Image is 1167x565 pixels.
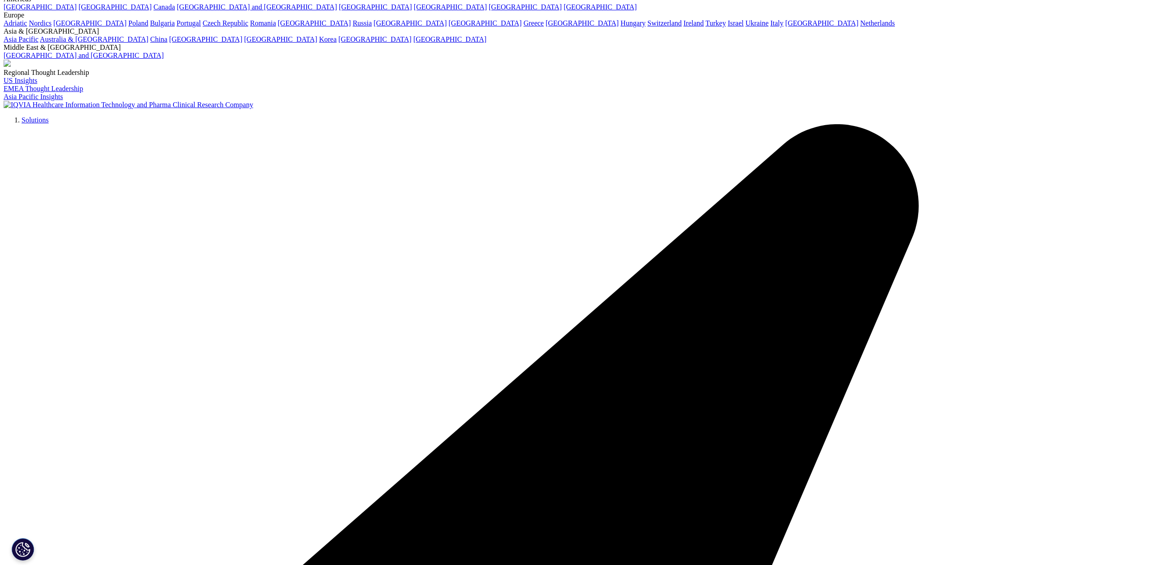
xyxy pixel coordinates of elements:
[373,19,447,27] a: [GEOGRAPHIC_DATA]
[278,19,351,27] a: [GEOGRAPHIC_DATA]
[250,19,276,27] a: Romania
[4,11,1163,19] div: Europe
[706,19,726,27] a: Turkey
[4,19,27,27] a: Adriatic
[177,19,201,27] a: Portugal
[12,538,34,561] button: Cookies Settings
[647,19,681,27] a: Switzerland
[4,27,1163,35] div: Asia & [GEOGRAPHIC_DATA]
[4,69,1163,77] div: Regional Thought Leadership
[413,35,486,43] a: [GEOGRAPHIC_DATA]
[244,35,317,43] a: [GEOGRAPHIC_DATA]
[4,77,37,84] a: US Insights
[40,35,148,43] a: Australia & [GEOGRAPHIC_DATA]
[4,43,1163,52] div: Middle East & [GEOGRAPHIC_DATA]
[620,19,646,27] a: Hungary
[4,60,11,67] img: 2093_analyzing-data-using-big-screen-display-and-laptop.png
[319,35,337,43] a: Korea
[150,35,167,43] a: China
[177,3,337,11] a: [GEOGRAPHIC_DATA] and [GEOGRAPHIC_DATA]
[339,3,412,11] a: [GEOGRAPHIC_DATA]
[449,19,522,27] a: [GEOGRAPHIC_DATA]
[684,19,704,27] a: Ireland
[153,3,175,11] a: Canada
[546,19,619,27] a: [GEOGRAPHIC_DATA]
[728,19,744,27] a: Israel
[203,19,248,27] a: Czech Republic
[785,19,859,27] a: [GEOGRAPHIC_DATA]
[4,101,253,109] img: IQVIA Healthcare Information Technology and Pharma Clinical Research Company
[4,3,77,11] a: [GEOGRAPHIC_DATA]
[150,19,175,27] a: Bulgaria
[770,19,783,27] a: Italy
[29,19,52,27] a: Nordics
[338,35,412,43] a: [GEOGRAPHIC_DATA]
[860,19,895,27] a: Netherlands
[128,19,148,27] a: Poland
[22,116,48,124] a: Solutions
[53,19,126,27] a: [GEOGRAPHIC_DATA]
[353,19,372,27] a: Russia
[4,52,164,59] a: [GEOGRAPHIC_DATA] and [GEOGRAPHIC_DATA]
[4,85,83,92] a: EMEA Thought Leadership
[564,3,637,11] a: [GEOGRAPHIC_DATA]
[4,93,63,100] a: Asia Pacific Insights
[78,3,152,11] a: [GEOGRAPHIC_DATA]
[746,19,769,27] a: Ukraine
[524,19,544,27] a: Greece
[4,35,39,43] a: Asia Pacific
[414,3,487,11] a: [GEOGRAPHIC_DATA]
[169,35,242,43] a: [GEOGRAPHIC_DATA]
[489,3,562,11] a: [GEOGRAPHIC_DATA]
